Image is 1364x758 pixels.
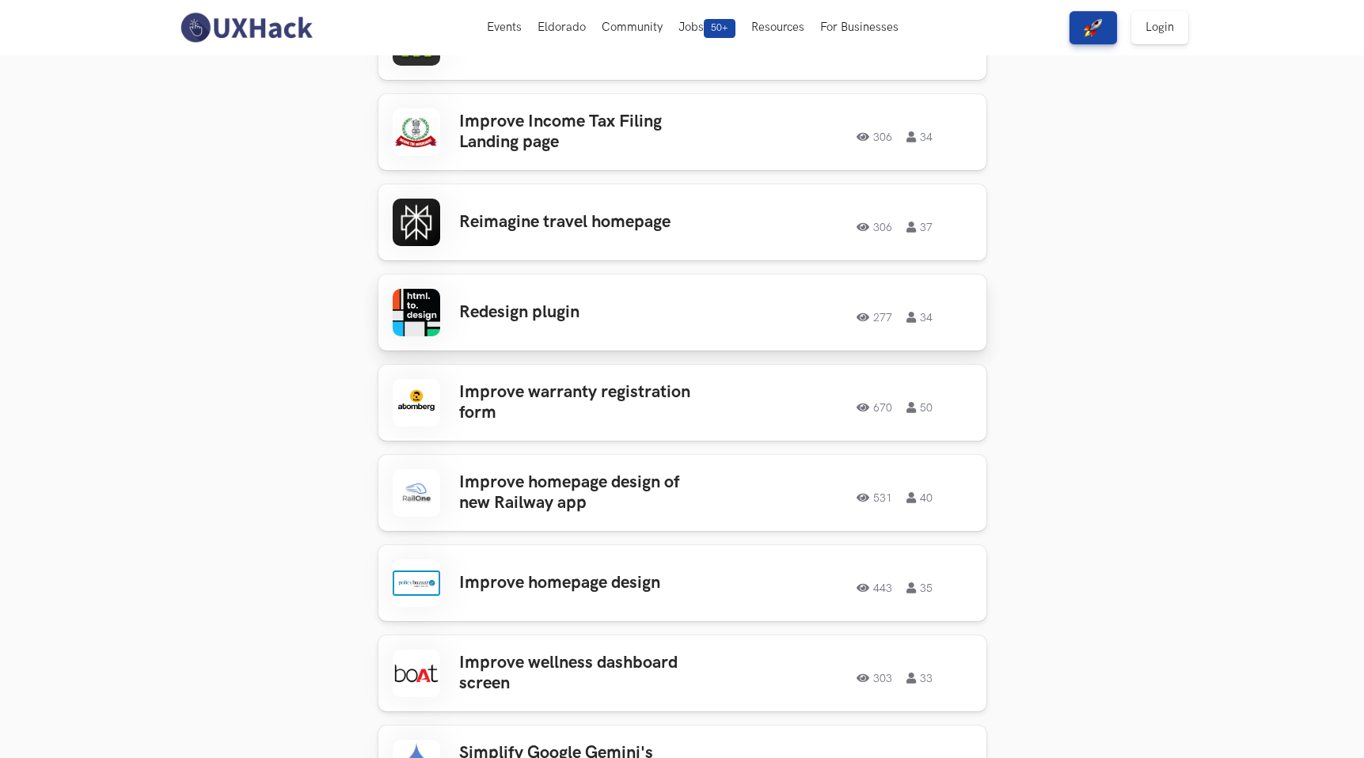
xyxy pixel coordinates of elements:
h3: Improve warranty registration form [459,382,706,424]
a: Improve Income Tax Filing Landing page30634 [378,94,986,170]
span: 277 [857,312,892,323]
span: 35 [906,582,933,593]
a: Improve wellness dashboard screen 303 33 [378,635,986,711]
a: Improve homepage design 443 35 [378,545,986,621]
h3: Improve wellness dashboard screen [459,653,706,695]
span: 670 [857,402,892,413]
a: Login [1131,11,1188,44]
span: 531 [857,492,892,503]
h3: Improve homepage design of new Railway app [459,472,706,514]
span: 306 [857,222,892,233]
a: Improve homepage design of new Railway app 531 40 [378,455,986,531]
span: 303 [857,673,892,684]
h3: Improve Income Tax Filing Landing page [459,112,706,153]
a: Improve warranty registration form 670 50 [378,365,986,441]
span: 34 [906,312,933,323]
img: rocket [1084,18,1103,37]
span: 33 [906,673,933,684]
h3: Reimagine travel homepage [459,212,706,233]
span: 34 [906,131,933,142]
span: 50 [906,402,933,413]
a: Redesign plugin27734 [378,275,986,351]
span: 37 [906,222,933,233]
img: UXHack-logo.png [176,11,317,44]
span: 40 [906,492,933,503]
h3: Improve homepage design [459,573,706,593]
span: 50+ [704,19,735,38]
span: 306 [857,131,892,142]
span: 443 [857,582,892,593]
a: Reimagine travel homepage30637 [378,184,986,260]
h3: Redesign plugin [459,302,706,323]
